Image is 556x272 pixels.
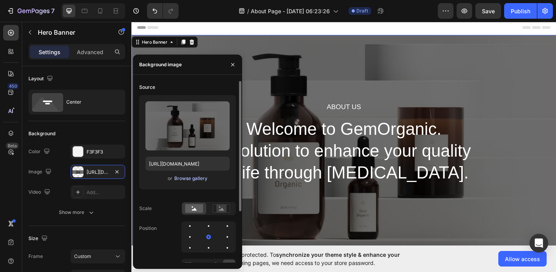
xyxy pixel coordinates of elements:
span: About Page - [DATE] 06:23:26 [251,7,330,15]
div: Publish [511,7,530,15]
div: Video [28,187,52,198]
span: synchronize your theme style & enhance your experience [181,251,400,266]
div: Color [28,147,51,157]
div: Show more [59,208,95,216]
p: Hero Banner [38,28,104,37]
div: Size [28,233,49,244]
span: / [247,7,249,15]
button: Allow access [498,251,547,267]
span: Your page is password protected. To when designing pages, we need access to your store password. [181,251,430,267]
span: or [168,174,172,183]
span: Draft [356,7,368,14]
p: Settings [39,48,60,56]
div: Background image [139,61,182,68]
p: Advanced [77,48,103,56]
div: Add... [87,189,123,196]
button: Browse gallery [174,175,208,182]
input: https://example.com/image.jpg [145,157,230,171]
div: Layout [28,74,55,84]
button: Custom [71,249,125,263]
div: Source [139,84,155,91]
label: Frame [28,253,43,260]
button: 7 [3,3,58,19]
div: Background [28,130,55,137]
div: Image [28,167,53,177]
button: Publish [504,3,537,19]
div: F3F3F3 [87,148,123,155]
iframe: Design area [131,21,556,247]
div: Repeat [139,262,155,269]
div: Scale [139,205,152,212]
p: 7 [51,6,55,16]
div: Open Intercom Messenger [529,234,548,253]
span: Allow access [505,255,540,263]
div: Undo/Redo [147,3,179,19]
div: Center [66,93,114,111]
div: Position [139,225,157,232]
button: Save [475,3,501,19]
span: Save [482,8,495,14]
span: Custom [74,253,91,260]
button: Show more [28,205,125,219]
div: Beta [6,143,19,149]
div: [URL][DOMAIN_NAME] [87,169,109,176]
img: preview-image [145,101,230,150]
div: 450 [7,83,19,89]
div: Browse gallery [174,175,207,182]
